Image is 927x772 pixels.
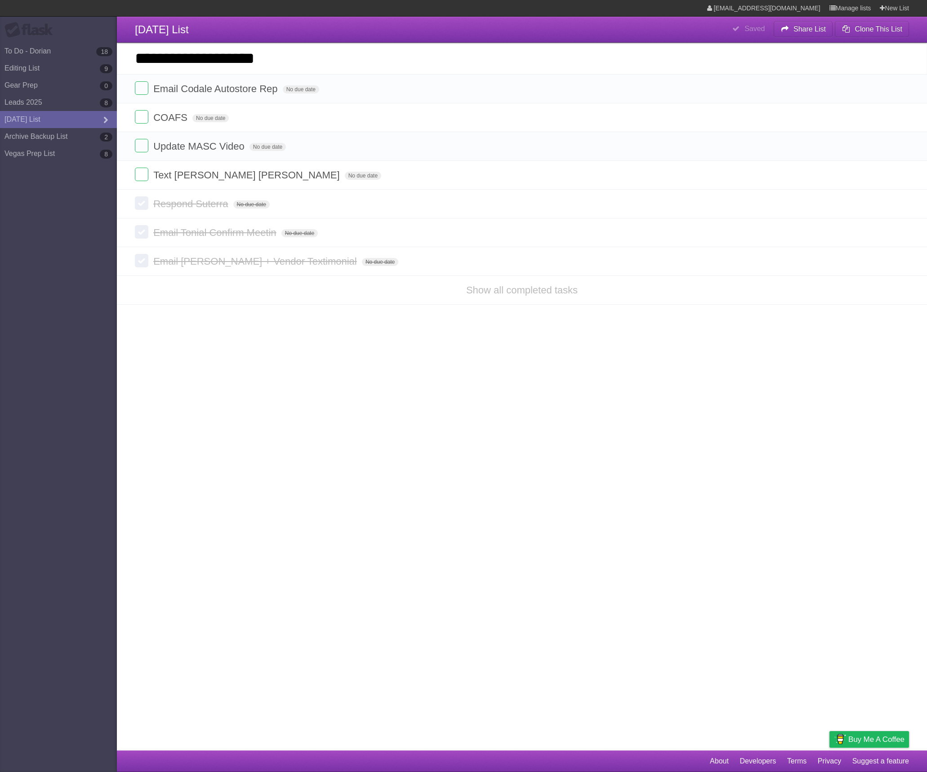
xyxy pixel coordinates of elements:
label: Done [135,110,148,124]
b: Clone This List [855,25,902,33]
b: 8 [100,98,112,107]
a: Privacy [818,753,841,770]
a: Show all completed tasks [466,284,578,296]
span: Text [PERSON_NAME] [PERSON_NAME] [153,169,342,181]
b: Saved [744,25,765,32]
label: Done [135,196,148,210]
span: Email Codale Autostore Rep [153,83,280,94]
span: No due date [362,258,398,266]
a: Suggest a feature [852,753,909,770]
span: COAFS [153,112,190,123]
label: Done [135,254,148,267]
span: No due date [233,200,270,209]
img: Buy me a coffee [834,732,846,747]
span: Email Tonial Confirm Meetin [153,227,278,238]
span: Respond Suterra [153,198,230,209]
span: Update MASC Video [153,141,247,152]
span: No due date [250,143,286,151]
b: Share List [793,25,826,33]
a: Terms [787,753,807,770]
b: 2 [100,133,112,142]
span: Email [PERSON_NAME] + Vendor Textimonial [153,256,359,267]
button: Share List [774,21,833,37]
button: Clone This List [835,21,909,37]
b: 18 [96,47,112,56]
b: 0 [100,81,112,90]
label: Done [135,81,148,95]
a: Buy me a coffee [829,731,909,748]
div: Flask [4,22,58,38]
label: Done [135,168,148,181]
label: Done [135,139,148,152]
span: No due date [281,229,318,237]
b: 9 [100,64,112,73]
label: Done [135,225,148,239]
span: No due date [192,114,229,122]
b: 8 [100,150,112,159]
span: [DATE] List [135,23,189,35]
span: No due date [345,172,381,180]
span: No due date [283,85,319,93]
a: About [710,753,729,770]
a: Developers [740,753,776,770]
span: Buy me a coffee [848,732,905,747]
